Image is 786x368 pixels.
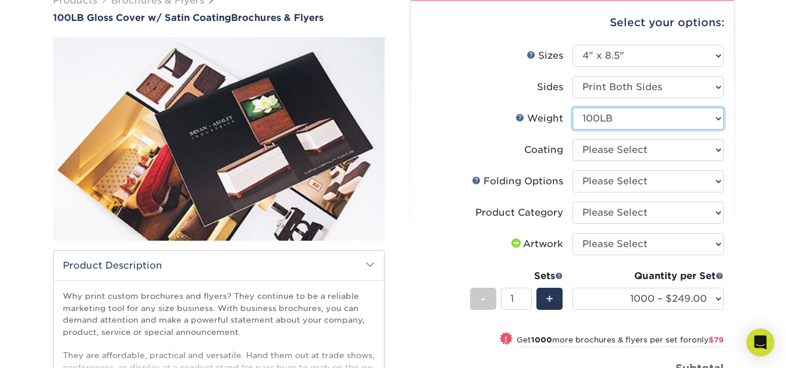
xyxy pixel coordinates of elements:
[53,12,385,23] h1: Brochures & Flyers
[515,112,563,126] div: Weight
[527,49,563,63] div: Sizes
[517,335,724,347] small: Get more brochures & flyers per set for
[421,1,724,45] div: Select your options:
[572,269,724,283] div: Quantity per Set
[746,328,774,356] div: Open Intercom Messenger
[470,269,563,283] div: Sets
[53,24,385,253] img: 100LB Gloss Cover<br/>w/ Satin Coating 01
[53,12,231,23] span: 100LB Gloss Cover w/ Satin Coating
[472,174,563,188] div: Folding Options
[53,12,385,23] a: 100LB Gloss Cover w/ Satin CoatingBrochures & Flyers
[504,333,507,345] span: !
[3,333,99,364] iframe: Google Customer Reviews
[531,335,552,344] strong: 1000
[481,290,486,308] span: -
[546,290,553,308] span: +
[475,206,563,220] div: Product Category
[524,143,563,157] div: Coating
[509,237,563,251] div: Artwork
[537,80,563,94] div: Sides
[692,335,724,344] span: only
[709,335,724,344] span: $79
[54,251,384,280] h2: Product Description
